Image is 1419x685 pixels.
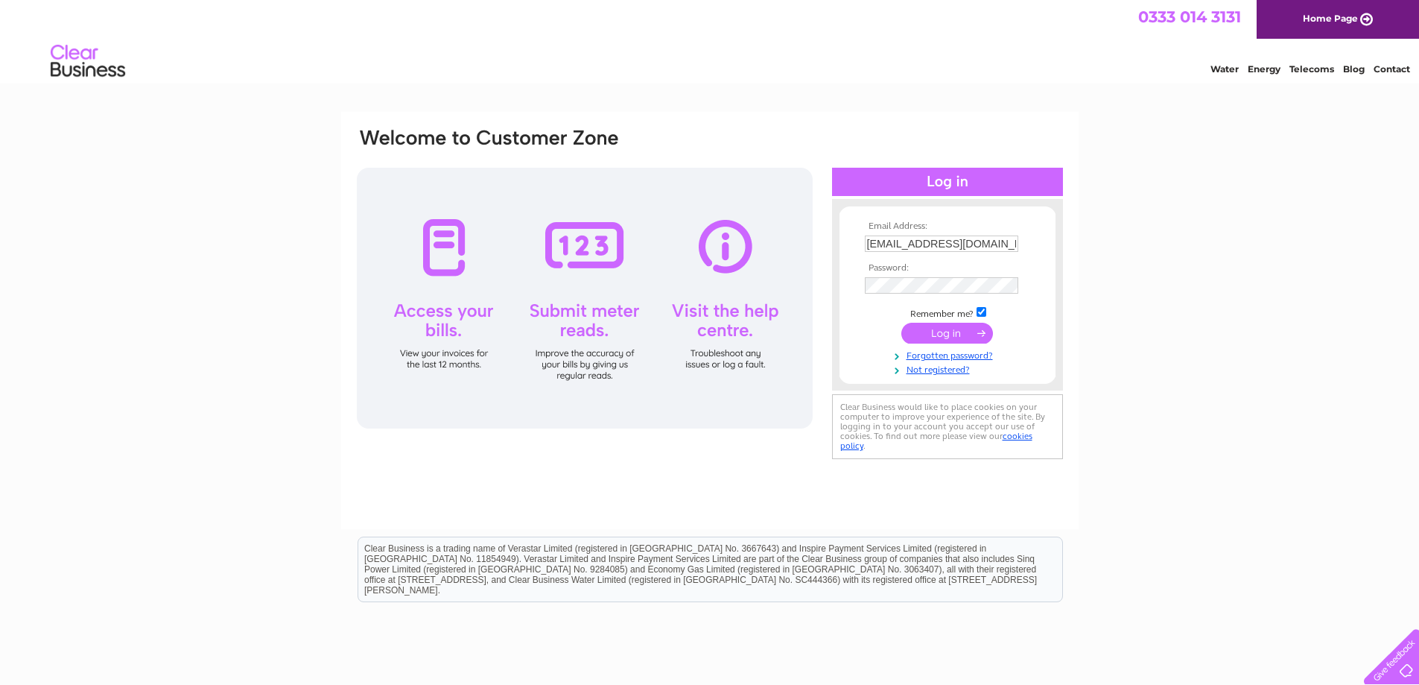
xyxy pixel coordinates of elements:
[861,263,1034,274] th: Password:
[861,305,1034,320] td: Remember me?
[1210,63,1239,75] a: Water
[865,347,1034,362] a: Forgotten password?
[358,8,1062,72] div: Clear Business is a trading name of Verastar Limited (registered in [GEOGRAPHIC_DATA] No. 3667643...
[840,431,1032,451] a: cookies policy
[865,362,1034,376] a: Not registered?
[1138,7,1241,26] a: 0333 014 3131
[50,39,126,84] img: logo.png
[861,221,1034,232] th: Email Address:
[1289,63,1334,75] a: Telecoms
[1343,63,1365,75] a: Blog
[1374,63,1410,75] a: Contact
[901,323,993,344] input: Submit
[832,394,1063,459] div: Clear Business would like to place cookies on your computer to improve your experience of the sit...
[1248,63,1280,75] a: Energy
